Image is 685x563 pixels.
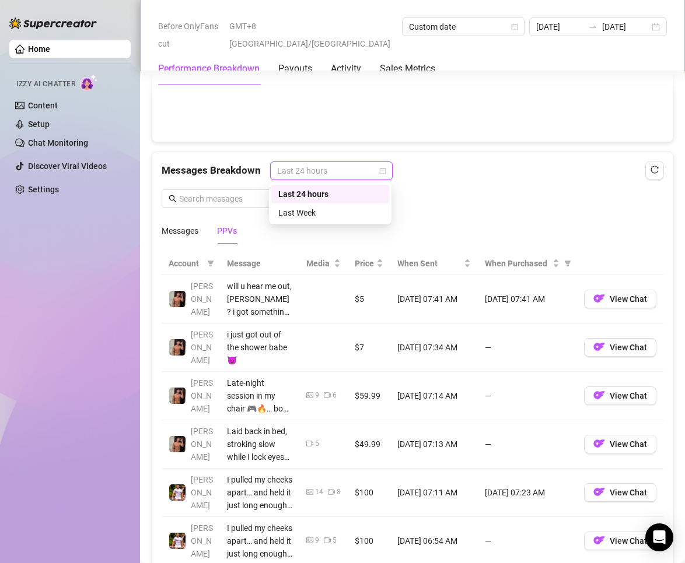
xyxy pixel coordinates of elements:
[169,257,202,270] span: Account
[478,469,577,517] td: [DATE] 07:23 AM
[169,195,177,203] span: search
[207,260,214,267] span: filter
[593,438,605,449] img: OF
[9,17,97,29] img: logo-BBDzfeDw.svg
[217,224,237,237] div: PPVs
[333,390,337,401] div: 6
[584,539,656,548] a: OFView Chat
[271,185,389,203] div: Last 24 hours
[28,119,50,129] a: Setup
[227,522,292,560] div: I pulled my cheeks apart… and held it just long enough for you to see everything🍑👀 wide open, no ...
[380,62,435,76] div: Sales Metrics
[584,435,656,453] button: OFView Chat
[645,523,673,551] div: Open Intercom Messenger
[169,388,186,404] img: Zach
[584,345,656,354] a: OFView Chat
[593,341,605,353] img: OF
[593,293,605,304] img: OF
[610,343,647,352] span: View Chat
[397,257,462,270] span: When Sent
[584,290,656,308] button: OFView Chat
[584,483,656,502] button: OFView Chat
[315,535,319,546] div: 9
[651,166,659,174] span: reload
[588,22,597,31] span: swap-right
[158,62,260,76] div: Performance Breakdown
[348,323,390,372] td: $7
[536,20,583,33] input: Start date
[169,339,186,356] img: Zach
[390,252,478,275] th: When Sent
[331,62,361,76] div: Activity
[227,280,292,318] div: will u hear me out, [PERSON_NAME]? i got somethin to tell u 😈
[191,378,213,413] span: [PERSON_NAME]
[306,488,313,495] span: picture
[562,255,574,272] span: filter
[511,23,518,30] span: calendar
[610,391,647,400] span: View Chat
[348,275,390,323] td: $5
[348,252,390,275] th: Price
[229,17,395,52] span: GMT+8 [GEOGRAPHIC_DATA]/[GEOGRAPHIC_DATA]
[584,490,656,499] a: OFView Chat
[191,330,213,365] span: [PERSON_NAME]
[348,469,390,517] td: $100
[390,469,478,517] td: [DATE] 07:11 AM
[227,376,292,415] div: Late-night session in my chair 🎮🔥… body tense, hands wandering, teasing myself until I couldn’t r...
[315,438,319,449] div: 5
[478,372,577,420] td: —
[28,138,88,147] a: Chat Monitoring
[584,338,656,357] button: OFView Chat
[16,79,75,90] span: Izzy AI Chatter
[227,425,292,463] div: Laid back in bed, stroking slow while I lock eyes with u… every move I make is for u 😈 my body te...
[271,203,389,222] div: Last Week
[169,291,186,307] img: Zach
[478,323,577,372] td: —
[390,275,478,323] td: [DATE] 07:41 AM
[315,487,323,498] div: 14
[28,185,59,194] a: Settings
[485,257,550,270] span: When Purchased
[593,389,605,401] img: OF
[278,62,312,76] div: Payouts
[610,488,647,497] span: View Chat
[315,390,319,401] div: 9
[328,488,335,495] span: video-camera
[390,323,478,372] td: [DATE] 07:34 AM
[593,486,605,498] img: OF
[478,420,577,469] td: —
[348,372,390,420] td: $59.99
[610,294,647,304] span: View Chat
[28,101,58,110] a: Content
[169,533,186,549] img: Hector
[278,188,382,200] div: Last 24 hours
[306,537,313,544] span: picture
[227,473,292,512] div: I pulled my cheeks apart… and held it just long enough for you to see everything🍑👀 wide open, no ...
[205,255,216,272] span: filter
[324,537,331,544] span: video-camera
[337,487,341,498] div: 8
[409,18,518,36] span: Custom date
[390,420,478,469] td: [DATE] 07:13 AM
[80,74,98,91] img: AI Chatter
[158,17,222,52] span: Before OnlyFans cut
[179,192,298,205] input: Search messages
[162,161,663,180] div: Messages Breakdown
[162,224,198,237] div: Messages
[306,392,313,399] span: picture
[478,275,577,323] td: [DATE] 07:41 AM
[593,534,605,546] img: OF
[584,386,656,405] button: OFView Chat
[333,535,337,546] div: 5
[379,167,386,174] span: calendar
[306,440,313,447] span: video-camera
[478,252,577,275] th: When Purchased
[191,475,213,510] span: [PERSON_NAME]
[220,252,299,275] th: Message
[169,436,186,452] img: Zach
[299,252,348,275] th: Media
[588,22,597,31] span: to
[584,393,656,403] a: OFView Chat
[584,442,656,451] a: OFView Chat
[28,44,50,54] a: Home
